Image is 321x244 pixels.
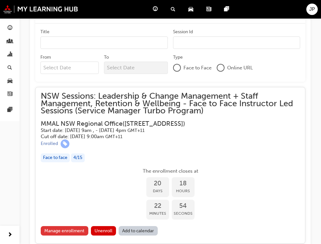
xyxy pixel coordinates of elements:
span: 54 [172,202,195,210]
span: chart-icon [7,52,12,58]
span: NSW Sessions: Leadership & Change Management + Staff Management, Retention & Wellbeing - Face to ... [41,93,300,115]
input: To [104,62,168,74]
span: news-icon [206,5,211,13]
span: news-icon [7,92,12,97]
input: Session Id [173,36,300,49]
span: search-icon [171,5,175,13]
span: search-icon [7,65,12,71]
span: Australian Eastern Daylight Time GMT+11 [127,128,145,133]
button: Unenroll [91,226,116,236]
div: From [40,54,51,61]
span: people-icon [7,39,12,45]
span: The enrollment closes at [141,167,200,175]
span: 22 [146,202,169,210]
h5: Cut off date: [DATE] 9:00am [41,134,289,140]
h3: MMAL NSW Regional Office ( [STREET_ADDRESS] ) [41,120,289,127]
span: Hours [172,187,195,195]
span: Face to Face [183,64,212,72]
span: Days [146,187,169,195]
span: JP [309,6,315,13]
span: Minutes [146,210,169,217]
span: Australian Eastern Daylight Time GMT+11 [105,134,123,139]
a: news-icon [201,3,219,16]
h5: Start date: [DATE] 9am , - [DATE] 4pm [41,127,289,134]
span: 20 [146,180,169,187]
div: Title [40,29,50,35]
button: JP [306,4,318,15]
div: Session Id [173,29,193,35]
div: Type [173,54,183,61]
span: Seconds [172,210,195,217]
a: pages-icon [219,3,237,16]
input: Title [40,36,168,49]
a: Add to calendar [119,226,158,236]
button: NSW Sessions: Leadership & Change Management + Staff Management, Retention & Wellbeing - Face to ... [41,93,300,238]
span: Unenroll [95,228,112,234]
span: 18 [172,180,195,187]
img: mmal [3,5,78,13]
a: search-icon [166,3,183,16]
span: pages-icon [224,5,229,13]
span: guage-icon [7,25,12,31]
div: 4 / 15 [71,153,85,162]
div: Enrolled [41,141,58,147]
span: Online URL [227,64,253,72]
span: car-icon [188,5,193,13]
input: From [40,62,99,74]
span: learningRecordVerb_ENROLL-icon [61,139,69,148]
span: car-icon [7,78,12,84]
a: guage-icon [148,3,166,16]
div: Face to face [41,153,70,162]
span: pages-icon [7,107,12,113]
span: next-icon [7,231,12,239]
div: To [104,54,109,61]
a: car-icon [183,3,201,16]
span: guage-icon [153,5,158,13]
a: Manage enrollment [41,226,88,236]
